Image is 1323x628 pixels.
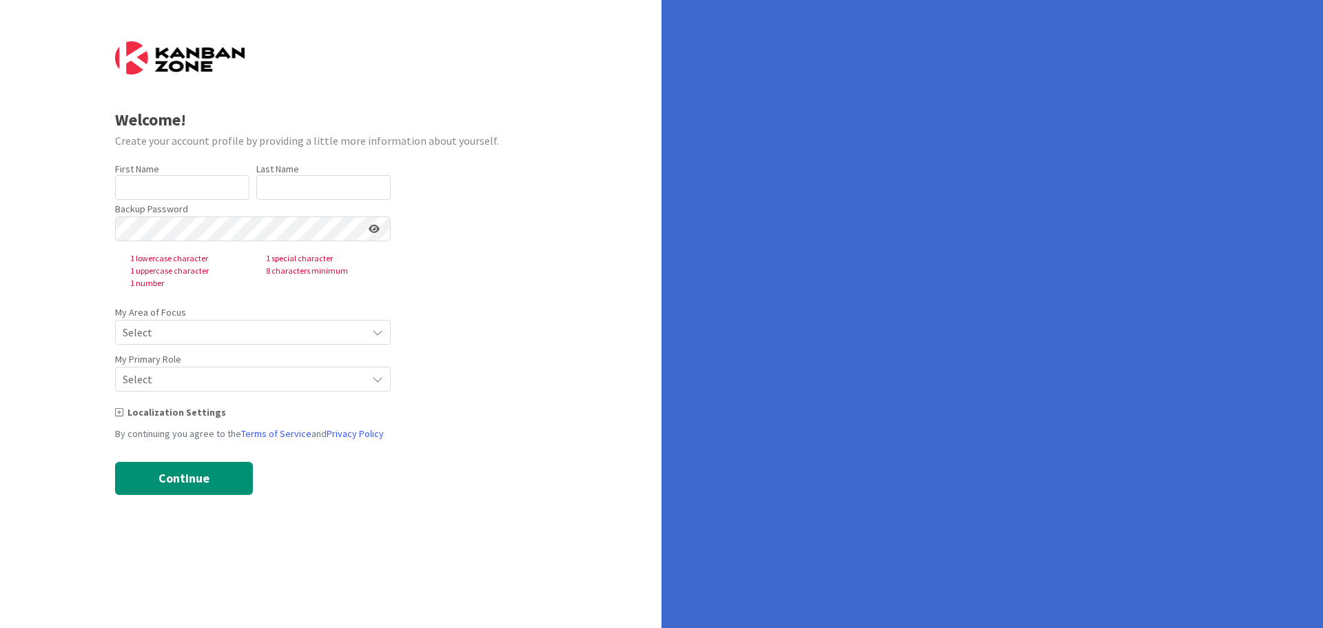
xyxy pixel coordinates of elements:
[115,352,181,367] label: My Primary Role
[119,252,255,265] span: 1 lowercase character
[255,252,391,265] span: 1 special character
[115,405,547,420] div: Localization Settings
[119,265,255,277] span: 1 uppercase character
[115,41,245,74] img: Kanban Zone
[115,305,186,320] label: My Area of Focus
[255,265,391,277] span: 8 characters minimum
[123,323,360,342] span: Select
[115,462,253,495] button: Continue
[327,427,384,440] a: Privacy Policy
[115,427,547,441] div: By continuing you agree to the and
[115,108,547,132] div: Welcome!
[256,163,299,175] label: Last Name
[241,427,311,440] a: Terms of Service
[119,277,255,290] span: 1 number
[115,202,188,216] label: Backup Password
[123,369,360,389] span: Select
[115,163,159,175] label: First Name
[115,132,547,149] div: Create your account profile by providing a little more information about yourself.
